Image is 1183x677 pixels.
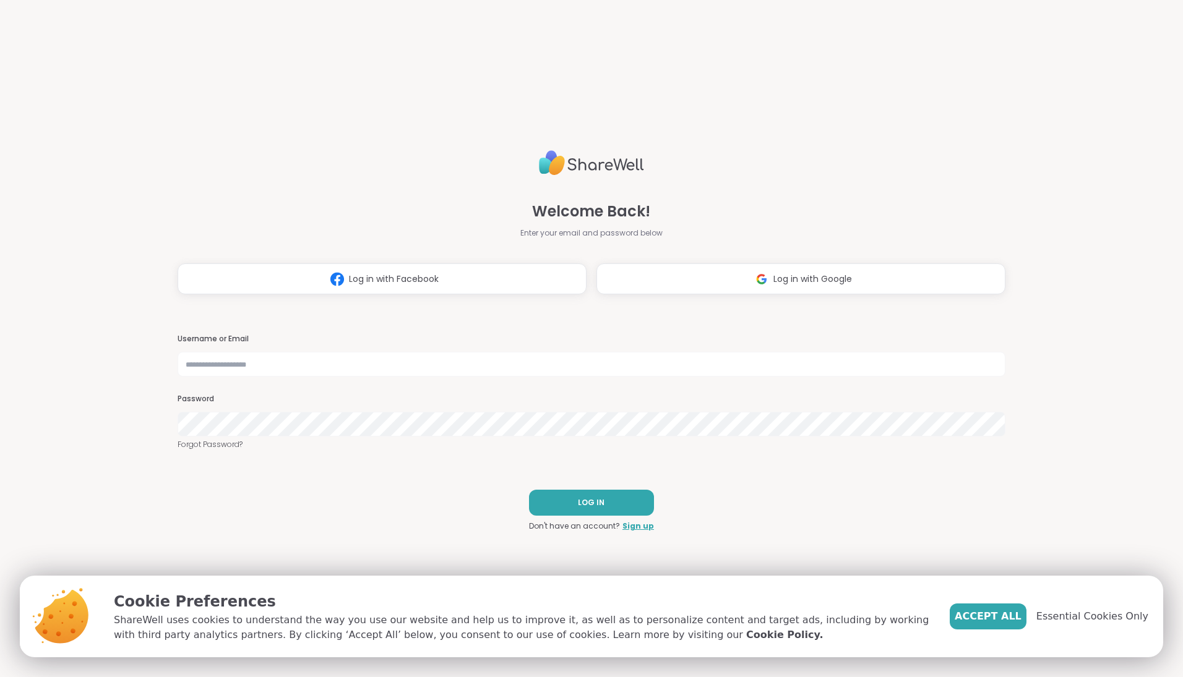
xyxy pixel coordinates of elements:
[955,609,1022,624] span: Accept All
[622,521,654,532] a: Sign up
[773,273,852,286] span: Log in with Google
[1036,609,1148,624] span: Essential Cookies Only
[529,521,620,532] span: Don't have an account?
[520,228,663,239] span: Enter your email and password below
[349,273,439,286] span: Log in with Facebook
[114,590,930,613] p: Cookie Preferences
[746,628,823,642] a: Cookie Policy.
[178,394,1005,404] h3: Password
[539,145,644,181] img: ShareWell Logo
[178,439,1005,450] a: Forgot Password?
[950,603,1026,629] button: Accept All
[325,268,349,291] img: ShareWell Logomark
[178,334,1005,344] h3: Username or Email
[750,268,773,291] img: ShareWell Logomark
[578,497,604,508] span: LOG IN
[532,200,650,223] span: Welcome Back!
[596,263,1005,294] button: Log in with Google
[114,613,930,642] p: ShareWell uses cookies to understand the way you use our website and help us to improve it, as we...
[178,263,587,294] button: Log in with Facebook
[529,490,654,516] button: LOG IN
